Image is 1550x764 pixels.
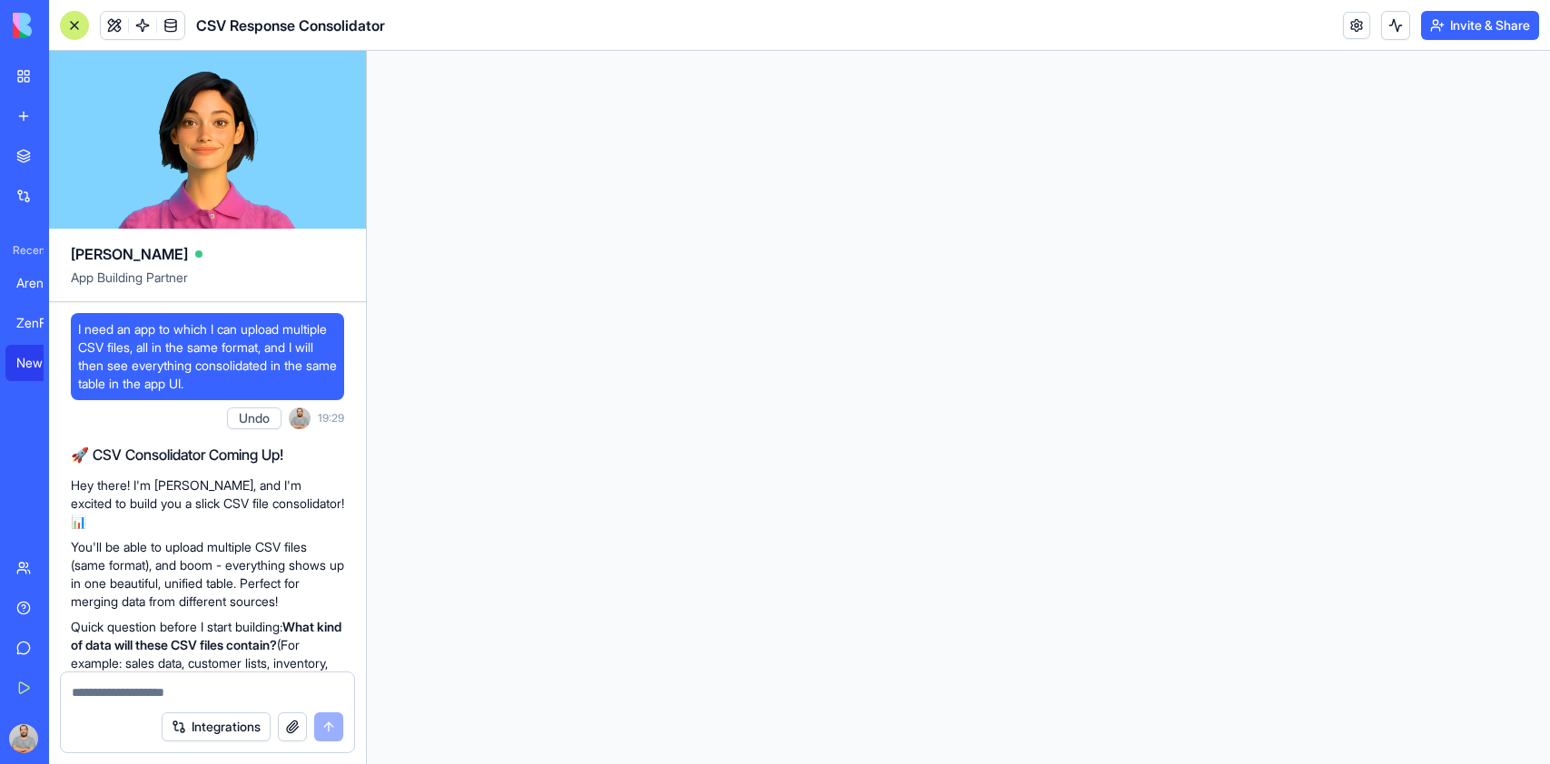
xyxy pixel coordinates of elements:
[16,314,67,332] div: ZenFlow
[71,269,344,301] span: App Building Partner
[13,13,125,38] img: logo
[9,724,38,753] img: ACg8ocINnUFOES7OJTbiXTGVx5LDDHjA4HP-TH47xk9VcrTT7fmeQxI=s96-c
[5,345,78,381] a: New App
[289,407,311,429] img: ACg8ocINnUFOES7OJTbiXTGVx5LDDHjA4HP-TH47xk9VcrTT7fmeQxI=s96-c
[1421,11,1539,40] button: Invite & Share
[5,243,44,258] span: Recent
[318,411,344,426] span: 19:29
[78,320,337,393] span: I need an app to which I can upload multiple CSV files, all in the same format, and I will then s...
[71,243,188,265] span: [PERSON_NAME]
[5,305,78,341] a: ZenFlow
[16,354,67,372] div: New App
[71,538,344,611] p: You'll be able to upload multiple CSV files (same format), and boom - everything shows up in one ...
[71,476,344,531] p: Hey there! I'm [PERSON_NAME], and I'm excited to build you a slick CSV file consolidator! 📊
[16,274,67,292] div: ArenaX
[162,712,271,741] button: Integrations
[196,15,385,36] span: CSV Response Consolidator
[227,407,281,429] button: Undo
[71,618,344,727] p: Quick question before I start building: (For example: sales data, customer lists, inventory, surv...
[71,444,344,465] h2: 🚀 CSV Consolidator Coming Up!
[5,265,78,301] a: ArenaX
